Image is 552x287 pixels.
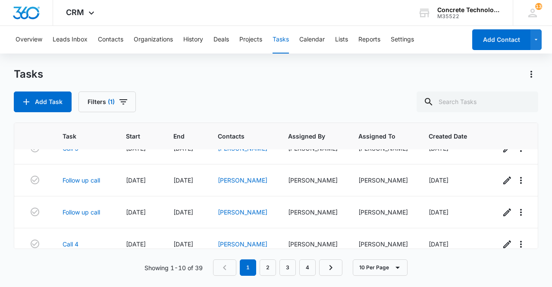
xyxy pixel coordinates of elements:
span: Start [126,132,140,141]
button: Contacts [98,26,123,54]
span: [DATE] [429,177,448,184]
a: Follow up call [63,208,100,217]
span: [DATE] [429,208,448,216]
button: Calendar [299,26,325,54]
a: Page 3 [279,259,296,276]
em: 1 [240,259,256,276]
div: [PERSON_NAME] [288,240,338,249]
button: Lists [335,26,348,54]
div: account name [437,6,500,13]
span: [DATE] [173,177,193,184]
a: [PERSON_NAME] [218,208,267,216]
span: Assigned By [288,132,325,141]
div: [PERSON_NAME] [288,208,338,217]
button: 10 Per Page [353,259,408,276]
button: History [183,26,203,54]
span: (1) [108,99,115,105]
a: Call 4 [63,240,78,249]
span: [DATE] [173,240,193,248]
div: [PERSON_NAME] [288,176,338,185]
button: Filters(1) [78,91,136,112]
button: Reports [358,26,380,54]
button: Deals [213,26,229,54]
span: CRM [66,8,84,17]
a: [PERSON_NAME] [218,240,267,248]
h1: Tasks [14,68,43,81]
button: Add Task [14,91,72,112]
p: Showing 1-10 of 39 [144,263,203,272]
nav: Pagination [213,259,342,276]
button: Organizations [134,26,173,54]
span: 13 [535,3,542,10]
span: End [173,132,185,141]
button: Leads Inbox [53,26,88,54]
a: Follow up call [63,176,100,185]
span: Created Date [429,132,467,141]
span: [DATE] [173,208,193,216]
a: [PERSON_NAME] [218,177,267,184]
div: account id [437,13,500,19]
button: Add Contact [472,29,530,50]
div: [PERSON_NAME] [358,208,408,217]
button: Tasks [273,26,289,54]
span: [DATE] [126,208,146,216]
div: notifications count [535,3,542,10]
span: [DATE] [126,240,146,248]
button: Overview [16,26,42,54]
span: Assigned To [358,132,395,141]
span: [DATE] [126,177,146,184]
a: Next Page [319,259,342,276]
a: Page 2 [260,259,276,276]
div: [PERSON_NAME] [358,176,408,185]
a: Page 4 [299,259,316,276]
div: [PERSON_NAME] [358,240,408,249]
button: Projects [239,26,262,54]
button: Settings [391,26,414,54]
span: Task [63,132,93,141]
input: Search Tasks [417,91,538,112]
span: [DATE] [429,240,448,248]
button: Actions [524,67,538,81]
span: Contacts [218,132,255,141]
